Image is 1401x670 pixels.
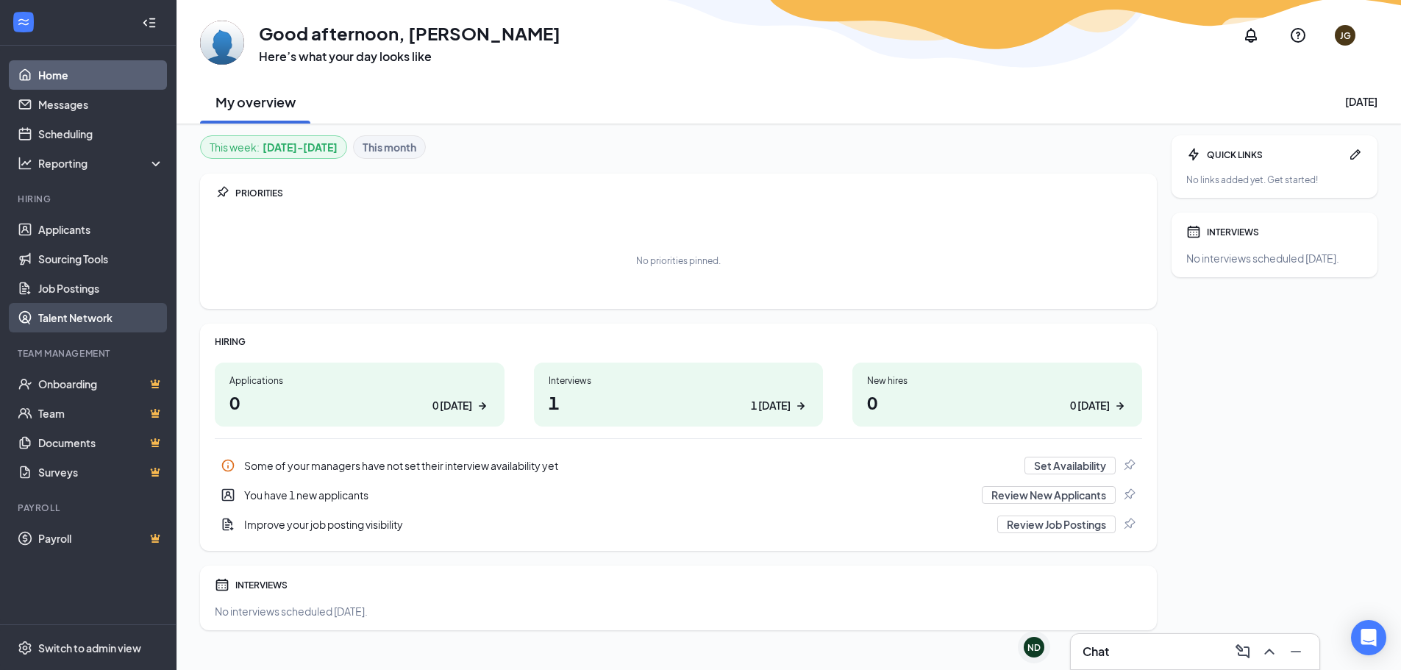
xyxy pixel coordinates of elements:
a: Talent Network [38,303,164,332]
svg: Notifications [1242,26,1260,44]
svg: DocumentAdd [221,517,235,532]
div: QUICK LINKS [1207,149,1342,161]
div: [DATE] [1345,94,1377,109]
a: DocumentAddImprove your job posting visibilityReview Job PostingsPin [215,510,1142,539]
div: This week : [210,139,338,155]
svg: Pin [1122,458,1136,473]
a: UserEntityYou have 1 new applicantsReview New ApplicantsPin [215,480,1142,510]
div: Hiring [18,193,161,205]
div: No interviews scheduled [DATE]. [1186,251,1363,265]
svg: ArrowRight [475,399,490,413]
div: HIRING [215,335,1142,348]
div: INTERVIEWS [1207,226,1363,238]
svg: Settings [18,641,32,655]
div: 1 [DATE] [751,398,791,413]
div: 0 [DATE] [1070,398,1110,413]
h2: My overview [215,93,296,111]
svg: Pin [215,185,229,200]
svg: QuestionInfo [1289,26,1307,44]
a: Sourcing Tools [38,244,164,274]
img: Jeffery Glatt [200,21,244,65]
div: Some of your managers have not set their interview availability yet [244,458,1016,473]
a: Job Postings [38,274,164,303]
div: No priorities pinned. [636,254,721,267]
div: ND [1027,641,1041,654]
div: Team Management [18,347,161,360]
svg: ChevronUp [1261,643,1278,660]
svg: Pin [1122,517,1136,532]
a: Home [38,60,164,90]
a: DocumentsCrown [38,428,164,457]
div: Payroll [18,502,161,514]
svg: Analysis [18,156,32,171]
div: New hires [867,374,1127,387]
div: No interviews scheduled [DATE]. [215,604,1142,619]
a: Messages [38,90,164,119]
a: New hires00 [DATE]ArrowRight [852,363,1142,427]
button: Minimize [1284,640,1308,663]
a: PayrollCrown [38,524,164,553]
h3: Here’s what your day looks like [259,49,560,65]
div: Applications [229,374,490,387]
button: ComposeMessage [1231,640,1255,663]
div: JG [1340,29,1351,42]
div: Improve your job posting visibility [215,510,1142,539]
svg: Minimize [1287,643,1305,660]
a: SurveysCrown [38,457,164,487]
h1: 1 [549,390,809,415]
a: OnboardingCrown [38,369,164,399]
div: Some of your managers have not set their interview availability yet [215,451,1142,480]
svg: Pin [1122,488,1136,502]
svg: ArrowRight [794,399,808,413]
h1: Good afternoon, [PERSON_NAME] [259,21,560,46]
a: Applications00 [DATE]ArrowRight [215,363,505,427]
div: PRIORITIES [235,187,1142,199]
div: Switch to admin view [38,641,141,655]
a: Applicants [38,215,164,244]
div: Open Intercom Messenger [1351,620,1386,655]
button: Set Availability [1024,457,1116,474]
svg: Bolt [1186,147,1201,162]
div: INTERVIEWS [235,579,1142,591]
div: You have 1 new applicants [244,488,973,502]
div: Improve your job posting visibility [244,517,988,532]
h1: 0 [867,390,1127,415]
a: TeamCrown [38,399,164,428]
b: This month [363,139,416,155]
svg: ArrowRight [1113,399,1127,413]
svg: Pen [1348,147,1363,162]
h3: Chat [1083,644,1109,660]
div: You have 1 new applicants [215,480,1142,510]
svg: UserEntity [221,488,235,502]
button: Review Job Postings [997,516,1116,533]
svg: Info [221,458,235,473]
div: Interviews [549,374,809,387]
a: InfoSome of your managers have not set their interview availability yetSet AvailabilityPin [215,451,1142,480]
svg: Calendar [215,577,229,592]
button: ChevronUp [1258,640,1281,663]
h1: 0 [229,390,490,415]
div: Reporting [38,156,165,171]
div: No links added yet. Get started! [1186,174,1363,186]
svg: Calendar [1186,224,1201,239]
a: Interviews11 [DATE]ArrowRight [534,363,824,427]
svg: ComposeMessage [1234,643,1252,660]
div: 0 [DATE] [432,398,472,413]
b: [DATE] - [DATE] [263,139,338,155]
svg: Collapse [142,15,157,30]
button: Review New Applicants [982,486,1116,504]
a: Scheduling [38,119,164,149]
svg: WorkstreamLogo [16,15,31,29]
